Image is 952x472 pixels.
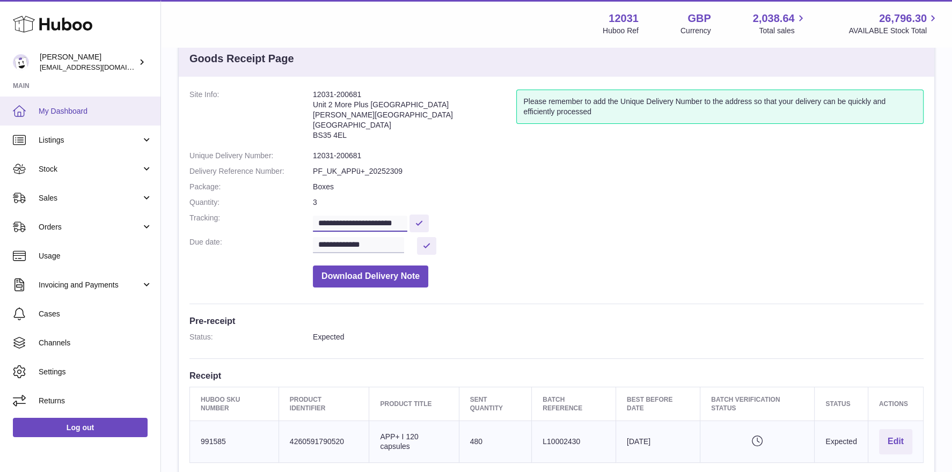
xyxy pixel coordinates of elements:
[687,11,711,26] strong: GBP
[189,332,313,342] dt: Status:
[700,387,815,421] th: Batch Verification Status
[189,213,313,232] dt: Tracking:
[516,90,924,124] div: Please remember to add the Unique Delivery Number to the address so that your delivery can be qui...
[39,135,141,145] span: Listings
[190,387,279,421] th: Huboo SKU Number
[459,421,532,463] td: 480
[13,54,29,70] img: admin@makewellforyou.com
[39,338,152,348] span: Channels
[848,11,939,36] a: 26,796.30 AVAILABLE Stock Total
[39,280,141,290] span: Invoicing and Payments
[279,421,369,463] td: 4260591790520
[39,106,152,116] span: My Dashboard
[879,429,912,454] button: Edit
[313,197,924,208] dd: 3
[848,26,939,36] span: AVAILABLE Stock Total
[39,251,152,261] span: Usage
[39,222,141,232] span: Orders
[603,26,639,36] div: Huboo Ref
[313,265,428,287] button: Download Delivery Note
[815,387,868,421] th: Status
[313,90,516,145] address: 12031-200681 Unit 2 More Plus [GEOGRAPHIC_DATA] [PERSON_NAME][GEOGRAPHIC_DATA] [GEOGRAPHIC_DATA] ...
[459,387,532,421] th: Sent Quantity
[39,193,141,203] span: Sales
[680,26,711,36] div: Currency
[532,387,616,421] th: Batch Reference
[279,387,369,421] th: Product Identifier
[40,63,158,71] span: [EMAIL_ADDRESS][DOMAIN_NAME]
[609,11,639,26] strong: 12031
[40,52,136,72] div: [PERSON_NAME]
[189,166,313,176] dt: Delivery Reference Number:
[313,151,924,161] dd: 12031-200681
[189,90,313,145] dt: Site Info:
[190,421,279,463] td: 991585
[616,387,700,421] th: Best Before Date
[189,237,313,255] dt: Due date:
[313,182,924,192] dd: Boxes
[369,421,459,463] td: APP+ I 120 capsules
[369,387,459,421] th: Product title
[313,332,924,342] dd: Expected
[189,315,924,327] h3: Pre-receipt
[189,370,924,381] h3: Receipt
[39,396,152,406] span: Returns
[189,51,294,66] h3: Goods Receipt Page
[616,421,700,463] td: [DATE]
[189,182,313,192] dt: Package:
[189,197,313,208] dt: Quantity:
[189,151,313,161] dt: Unique Delivery Number:
[753,11,807,36] a: 2,038.64 Total sales
[753,11,795,26] span: 2,038.64
[13,418,148,437] a: Log out
[313,166,924,176] dd: PF_UK_APPü+_20252309
[532,421,616,463] td: L10002430
[39,164,141,174] span: Stock
[39,367,152,377] span: Settings
[39,309,152,319] span: Cases
[759,26,807,36] span: Total sales
[815,421,868,463] td: Expected
[879,11,927,26] span: 26,796.30
[868,387,923,421] th: Actions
